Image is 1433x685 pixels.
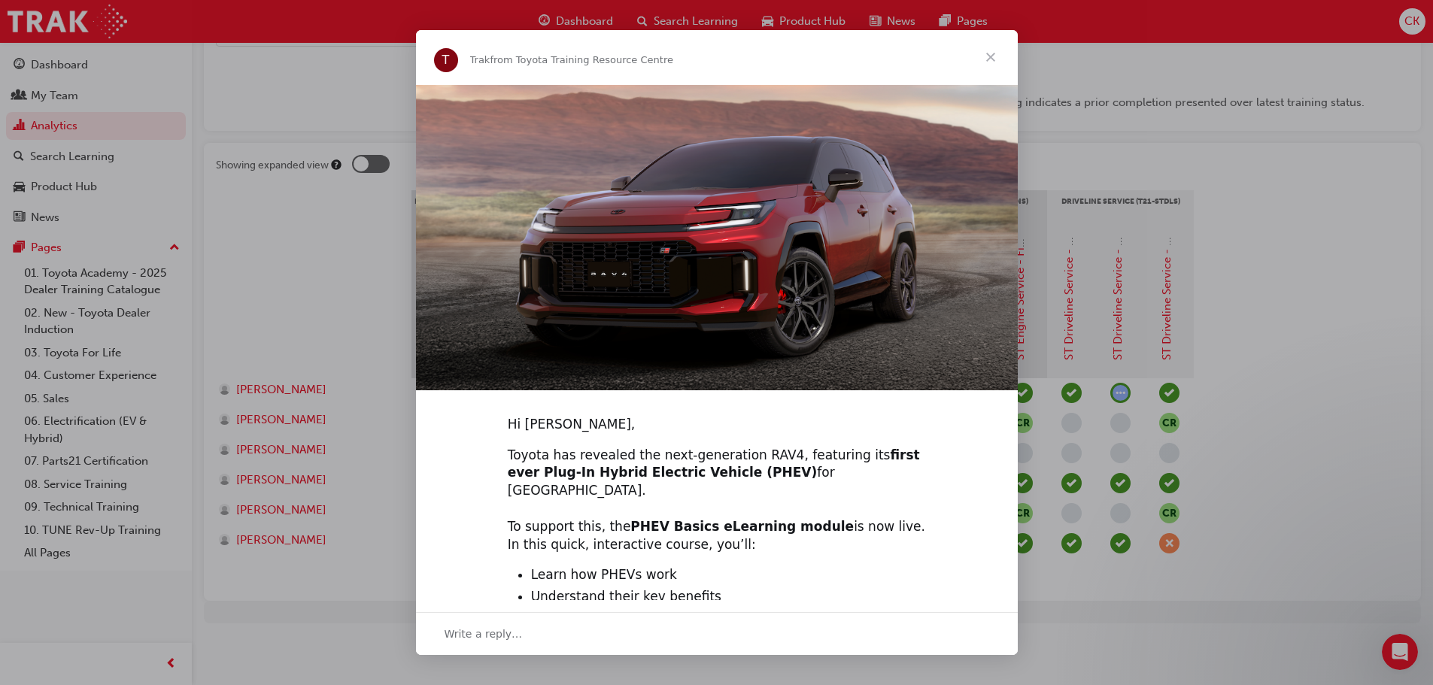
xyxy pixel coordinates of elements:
div: Profile image for Trak [434,48,458,72]
div: Resolved • [DATE] [15,109,286,125]
div: Toyota has revealed the next-generation RAV4, featuring its for [GEOGRAPHIC_DATA]. ​ To support t... [508,447,926,554]
p: #3861 [15,299,286,314]
strong: Ticket ID [15,284,67,296]
p: Trak has completed your ticket [15,128,286,144]
div: Profile image for Trak [126,53,175,102]
div: Open conversation and reply [416,612,1018,655]
div: Close [264,7,291,34]
li: Learn how PHEVs work [531,566,926,584]
span: Trak [470,54,490,65]
span: Write a reply… [445,624,523,644]
h1: Other Query [102,8,202,33]
p: [PERSON_NAME][EMAIL_ADDRESS][DOMAIN_NAME] [30,223,253,254]
div: Hi [PERSON_NAME], [508,416,926,434]
strong: You will be notified here and by email [30,192,218,220]
span: Close [964,30,1018,84]
span: from Toyota Training Resource Centre [490,54,673,65]
b: PHEV Basics eLearning module [630,519,854,534]
li: Understand their key benefits [531,588,926,606]
button: go back [10,6,38,35]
